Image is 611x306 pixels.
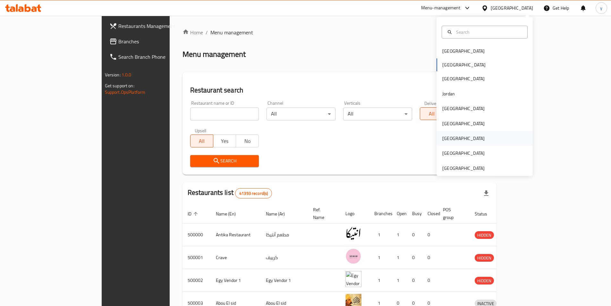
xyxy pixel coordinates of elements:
span: All [423,109,440,118]
span: Search [195,157,254,165]
span: 41393 record(s) [235,190,272,197]
td: Crave [211,246,261,269]
div: [GEOGRAPHIC_DATA] [442,48,485,55]
div: Jordan [442,90,455,97]
th: Closed [422,204,438,223]
div: [GEOGRAPHIC_DATA] [442,75,485,82]
td: 0 [422,269,438,292]
a: Branches [104,34,204,49]
span: HIDDEN [475,277,494,284]
h2: Restaurant search [190,85,489,95]
span: Menu management [210,29,253,36]
div: Menu-management [421,4,461,12]
td: Egy Vendor 1 [261,269,308,292]
td: 1 [369,269,392,292]
div: All [267,108,335,120]
h2: Restaurants list [188,188,272,198]
button: All [420,107,443,120]
label: Delivery [424,101,440,105]
span: 1.0.0 [122,71,132,79]
span: No [239,136,256,146]
td: 1 [369,246,392,269]
td: 1 [369,223,392,246]
th: Logo [340,204,369,223]
span: Search Branch Phone [118,53,199,61]
img: Crave [345,248,361,264]
th: Open [392,204,407,223]
img: Egy Vendor 1 [345,271,361,287]
div: Total records count [235,188,272,198]
td: 0 [422,223,438,246]
span: HIDDEN [475,232,494,239]
td: 1 [392,269,407,292]
label: Upsell [195,128,207,133]
span: Version: [105,71,121,79]
a: Support.OpsPlatform [105,88,146,96]
td: 0 [422,246,438,269]
th: Branches [369,204,392,223]
span: Name (En) [216,210,244,218]
div: All [343,108,412,120]
td: 0 [407,269,422,292]
div: [GEOGRAPHIC_DATA] [442,165,485,172]
span: ID [188,210,200,218]
img: Antika Restaurant [345,225,361,241]
span: All [193,136,211,146]
span: Branches [118,38,199,45]
td: 1 [392,223,407,246]
td: Egy Vendor 1 [211,269,261,292]
input: Search [454,29,523,36]
div: [GEOGRAPHIC_DATA] [442,105,485,112]
a: Search Branch Phone [104,49,204,65]
div: [GEOGRAPHIC_DATA] [442,150,485,157]
button: Search [190,155,259,167]
button: No [236,135,259,147]
div: [GEOGRAPHIC_DATA] [491,4,533,12]
span: Restaurants Management [118,22,199,30]
div: [GEOGRAPHIC_DATA] [442,120,485,127]
button: All [190,135,213,147]
li: / [206,29,208,36]
div: Export file [479,186,494,201]
span: HIDDEN [475,254,494,262]
nav: breadcrumb [182,29,497,36]
a: Restaurants Management [104,18,204,34]
span: Ref. Name [313,206,333,221]
td: مطعم أنتيكا [261,223,308,246]
span: Status [475,210,496,218]
td: Antika Restaurant [211,223,261,246]
span: Name (Ar) [266,210,293,218]
span: y [600,4,602,12]
td: 1 [392,246,407,269]
td: كرييف [261,246,308,269]
input: Search for restaurant name or ID.. [190,108,259,120]
td: 0 [407,223,422,246]
h2: Menu management [182,49,246,59]
div: [GEOGRAPHIC_DATA] [442,135,485,142]
th: Busy [407,204,422,223]
span: Yes [216,136,233,146]
span: POS group [443,206,462,221]
button: Yes [213,135,236,147]
td: 0 [407,246,422,269]
span: Get support on: [105,82,134,90]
